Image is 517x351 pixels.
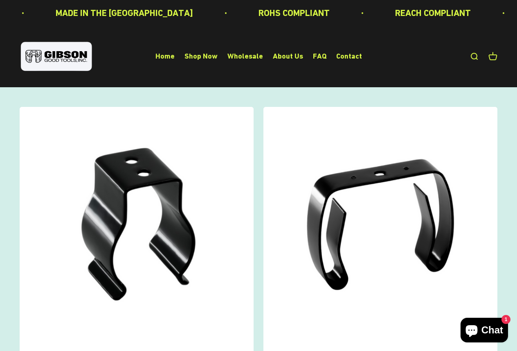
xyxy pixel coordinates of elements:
p: MADE IN THE [GEOGRAPHIC_DATA] [42,6,179,20]
a: FAQ [313,52,326,61]
p: REACH COMPLIANT [381,6,457,20]
a: Contact [336,52,362,61]
p: ROHS COMPLIANT [245,6,316,20]
a: Shop Now [184,52,218,61]
a: About Us [273,52,303,61]
a: Wholesale [227,52,263,61]
a: Home [155,52,175,61]
inbox-online-store-chat: Shopify online store chat [458,318,510,344]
